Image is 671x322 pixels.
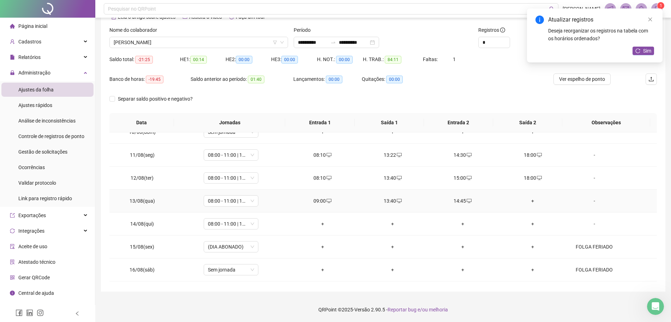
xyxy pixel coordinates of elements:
[293,197,352,205] div: 09:00
[18,165,45,170] span: Ocorrências
[294,26,315,34] label: Período
[10,55,15,60] span: file
[648,17,653,22] span: close
[396,175,402,180] span: desktop
[574,174,615,182] div: -
[433,266,492,274] div: +
[466,198,472,203] span: desktop
[130,244,154,250] span: 15/08(sex)
[75,311,80,316] span: left
[130,221,154,227] span: 14/08(qui)
[18,196,72,201] span: Link para registro rápido
[208,173,254,183] span: 08:00 - 11:00 | 12:12 - 18:00
[208,241,254,252] span: (DIA ABONADO)
[330,40,336,45] span: to
[643,47,651,55] span: Sim
[18,275,50,280] span: Gerar QRCode
[396,153,402,157] span: desktop
[109,55,180,64] div: Saldo total:
[607,6,613,12] span: notification
[10,228,15,233] span: sync
[386,76,403,83] span: 00:00
[433,151,492,159] div: 14:30
[109,75,191,83] div: Banco de horas:
[226,55,271,64] div: HE 2:
[363,266,422,274] div: +
[10,260,15,264] span: solution
[18,87,54,93] span: Ajustes da folha
[208,264,254,275] span: Sem jornada
[18,180,56,186] span: Validar protocolo
[130,152,155,158] span: 11/08(seg)
[363,197,422,205] div: 13:40
[248,76,264,83] span: 01:40
[10,244,15,249] span: audit
[503,151,562,159] div: 18:00
[657,2,664,9] sup: Atualize o seu contato no menu Meus Dados
[574,266,615,274] div: FOLGA FERIADO
[363,243,422,251] div: +
[271,55,317,64] div: HE 3:
[317,55,363,64] div: H. NOT.:
[433,174,492,182] div: 15:00
[633,47,654,55] button: Sim
[503,174,562,182] div: 18:00
[433,197,492,205] div: 14:45
[646,16,654,23] a: Close
[273,40,277,44] span: filter
[568,119,645,126] span: Observações
[18,244,47,249] span: Aceite de uso
[114,37,284,48] span: HELLEN CHRISTINA GONÇALVES PEREIRA OLIVEIRA
[293,151,352,159] div: 08:10
[396,198,402,203] span: desktop
[466,175,472,180] span: desktop
[18,290,54,296] span: Central de ajuda
[135,56,153,64] span: -21:25
[10,275,15,280] span: qrcode
[574,197,615,205] div: -
[10,291,15,296] span: info-circle
[293,243,352,251] div: +
[109,26,162,34] label: Nome do colaborador
[574,220,615,228] div: -
[326,198,331,203] span: desktop
[18,213,46,218] span: Exportações
[363,220,422,228] div: +
[326,76,342,83] span: 00:00
[18,102,52,108] span: Ajustes rápidos
[95,297,671,322] footer: QRPoint © 2025 - 2.90.5 -
[638,6,645,12] span: bell
[363,174,422,182] div: 13:40
[18,70,50,76] span: Administração
[355,113,424,132] th: Saída 1
[18,259,55,265] span: Atestado técnico
[130,267,155,273] span: 16/08(sáb)
[18,118,76,124] span: Análise de inconsistências
[146,76,163,83] span: -19:45
[385,56,401,64] span: 84:11
[174,113,286,132] th: Jornadas
[281,56,298,64] span: 00:00
[433,220,492,228] div: +
[10,213,15,218] span: export
[18,133,84,139] span: Controle de registros de ponto
[423,56,439,62] span: Faltas:
[326,175,331,180] span: desktop
[536,175,542,180] span: desktop
[424,113,493,132] th: Entrada 2
[18,54,41,60] span: Relatórios
[549,6,555,12] span: search
[503,266,562,274] div: +
[363,151,422,159] div: 13:22
[433,243,492,251] div: +
[503,220,562,228] div: +
[563,5,600,13] span: [PERSON_NAME]
[10,39,15,44] span: user-add
[623,6,629,12] span: mail
[208,196,254,206] span: 08:00 - 11:00 | 12:12 - 18:00
[362,75,430,83] div: Quitações:
[18,149,67,155] span: Gestão de solicitações
[548,16,654,24] div: Atualizar registros
[208,150,254,160] span: 08:00 - 11:00 | 12:12 - 18:00
[535,16,544,24] span: info-circle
